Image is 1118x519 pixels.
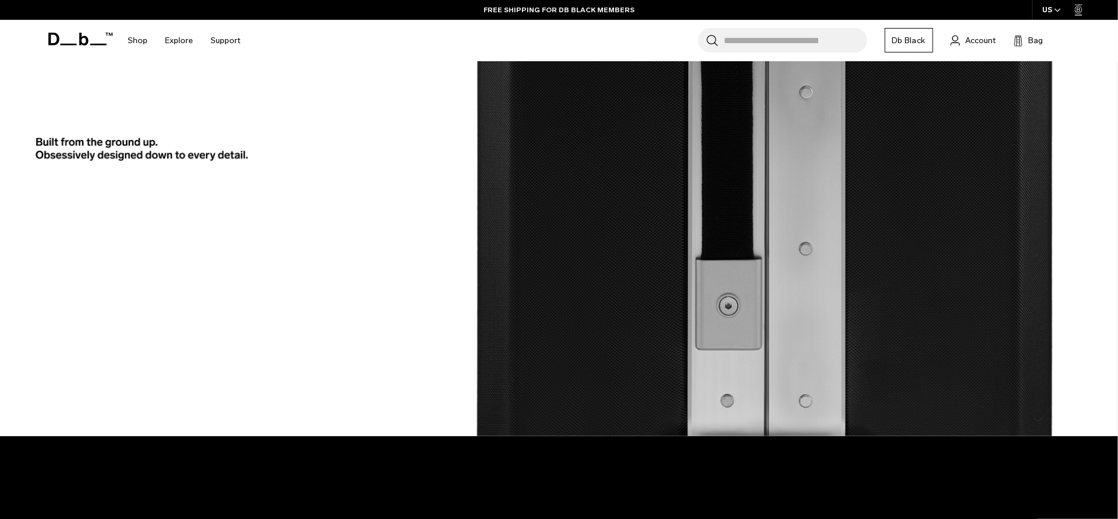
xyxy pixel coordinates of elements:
a: Db Black [885,28,933,52]
a: Support [211,20,241,61]
button: Bag [1014,33,1043,47]
a: Account [951,33,996,47]
a: FREE SHIPPING FOR DB BLACK MEMBERS [483,5,635,15]
a: Shop [128,20,148,61]
a: Explore [166,20,194,61]
nav: Main Navigation [120,20,250,61]
span: Bag [1029,34,1043,47]
span: Account [966,34,996,47]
